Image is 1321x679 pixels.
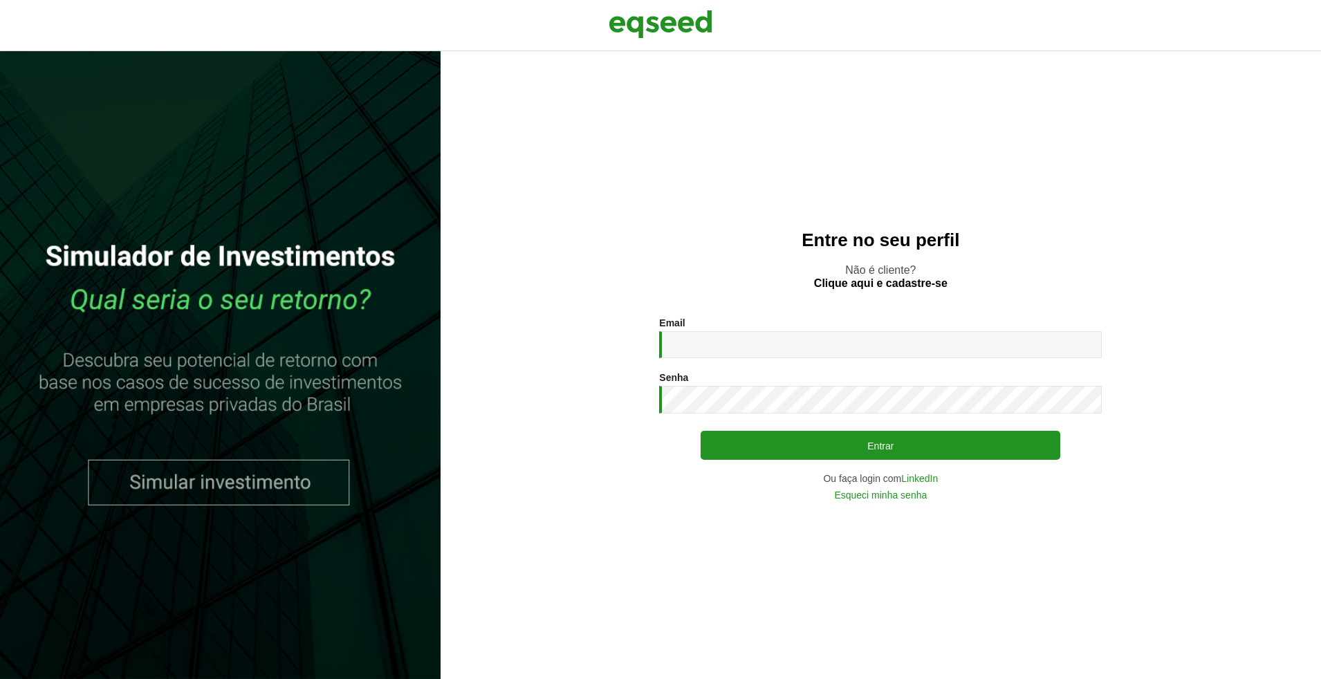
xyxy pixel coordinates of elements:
[468,230,1293,250] h2: Entre no seu perfil
[834,490,927,500] a: Esqueci minha senha
[659,318,685,328] label: Email
[659,373,688,382] label: Senha
[901,474,938,483] a: LinkedIn
[701,431,1060,460] button: Entrar
[609,7,712,41] img: EqSeed Logo
[814,278,948,289] a: Clique aqui e cadastre-se
[659,474,1102,483] div: Ou faça login com
[468,263,1293,290] p: Não é cliente?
